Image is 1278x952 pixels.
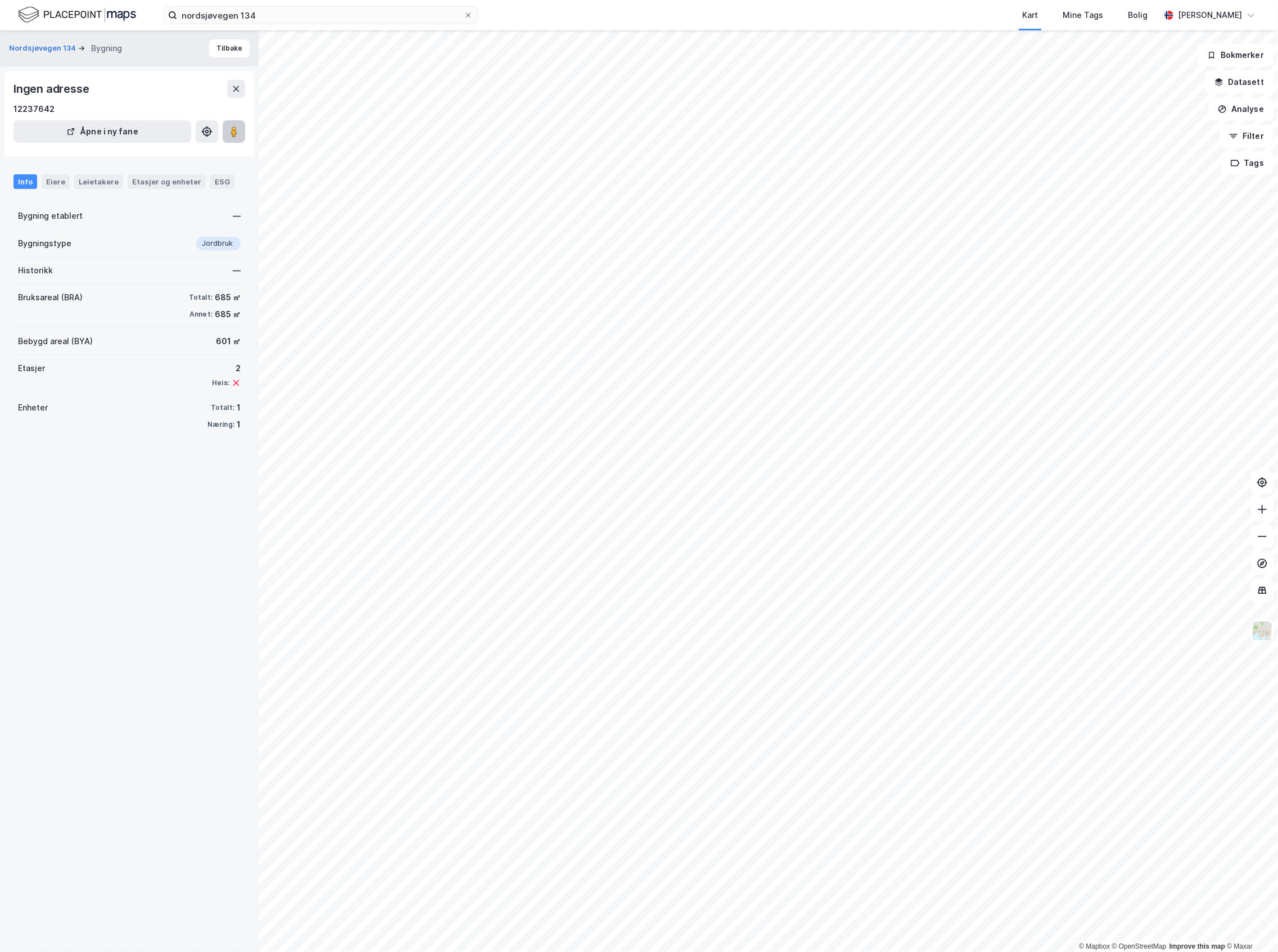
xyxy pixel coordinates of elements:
div: Historikk [18,264,53,277]
div: Annet: [189,310,213,319]
a: Mapbox [1079,942,1110,950]
img: logo.f888ab2527a4732fd821a326f86c7f29.svg [18,5,136,25]
div: 12237642 [13,102,55,116]
div: Bruksareal (BRA) [18,291,83,304]
button: Tags [1221,152,1274,174]
div: Totalt: [189,293,213,302]
input: Søk på adresse, matrikkel, gårdeiere, leietakere eller personer [177,7,464,24]
div: Kontrollprogram for chat [1222,898,1278,952]
div: 1 [237,418,241,431]
div: Bebygd areal (BYA) [18,335,93,348]
button: Analyse [1208,98,1274,120]
div: Leietakere [74,174,123,189]
div: 2 [212,362,241,375]
div: Eiere [42,174,70,189]
img: Z [1252,620,1273,642]
div: Mine Tags [1063,8,1103,22]
button: Filter [1220,125,1274,147]
div: 685 ㎡ [215,308,241,321]
div: — [233,209,241,223]
div: Kart [1022,8,1038,22]
div: Enheter [18,401,48,414]
a: OpenStreetMap [1112,942,1167,950]
button: Nordsjøvegen 134 [9,43,78,54]
div: 1 [237,401,241,414]
button: Åpne i ny fane [13,120,191,143]
iframe: Chat Widget [1222,898,1278,952]
div: 601 ㎡ [216,335,241,348]
div: [PERSON_NAME] [1178,8,1242,22]
button: Bokmerker [1198,44,1274,66]
div: ESG [210,174,234,189]
div: Ingen adresse [13,80,91,98]
div: Heis: [212,378,229,387]
button: Datasett [1205,71,1274,93]
div: Næring: [207,420,234,429]
div: Info [13,174,37,189]
div: Etasjer [18,362,45,375]
div: Bolig [1128,8,1148,22]
div: Etasjer og enheter [132,177,201,187]
div: Totalt: [211,403,234,412]
div: — [233,264,241,277]
div: Bygningstype [18,237,71,250]
button: Tilbake [209,39,250,57]
div: 685 ㎡ [215,291,241,304]
a: Improve this map [1169,942,1225,950]
div: Bygning etablert [18,209,83,223]
div: Bygning [91,42,122,55]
